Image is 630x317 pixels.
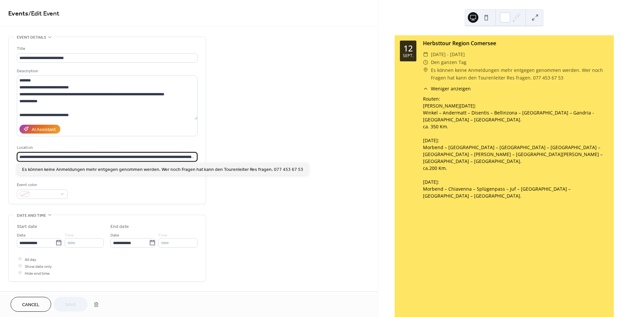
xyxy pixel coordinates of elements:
[22,301,40,308] span: Cancel
[423,66,428,74] div: ​
[431,85,471,92] span: Weniger anzeigen
[28,7,59,20] span: / Edit Event
[8,7,28,20] a: Events
[17,290,52,297] span: Recurring event
[25,270,50,277] span: Hide end time
[32,126,56,133] div: AI Assistant
[403,54,413,58] div: Sept.
[17,34,46,41] span: Event details
[22,166,303,173] span: Es können keine Anmeldungen mehr entgegen genommen werden. Wer noch Fragen hat kann den Tourenlei...
[17,68,196,75] div: Description
[17,45,196,52] div: Title
[423,50,428,58] div: ​
[19,125,60,134] button: AI Assistant
[17,212,46,219] span: Date and time
[423,39,609,47] div: Herbsttour Region Comersee
[25,263,52,270] span: Show date only
[431,50,465,58] span: [DATE] - [DATE]
[423,85,471,92] button: ​Weniger anzeigen
[423,85,428,92] div: ​
[17,223,37,230] div: Start date
[158,232,167,238] span: Time
[431,58,466,66] span: Den ganzen Tag
[65,232,74,238] span: Time
[110,223,129,230] div: End date
[431,66,609,82] span: Es können keine Anmeldungen mehr entgegen genommen werden. Wer noch Fragen hat kann den Tourenlei...
[110,232,119,238] span: Date
[25,256,36,263] span: All day
[404,44,413,52] div: 12
[17,144,196,151] div: Location
[423,95,609,206] div: Routen: [PERSON_NAME][DATE]: Winkel – Andermatt – Disentis – Bellinzona – [GEOGRAPHIC_DATA] – Gan...
[11,297,51,312] button: Cancel
[423,58,428,66] div: ​
[17,232,26,238] span: Date
[17,181,66,188] div: Event color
